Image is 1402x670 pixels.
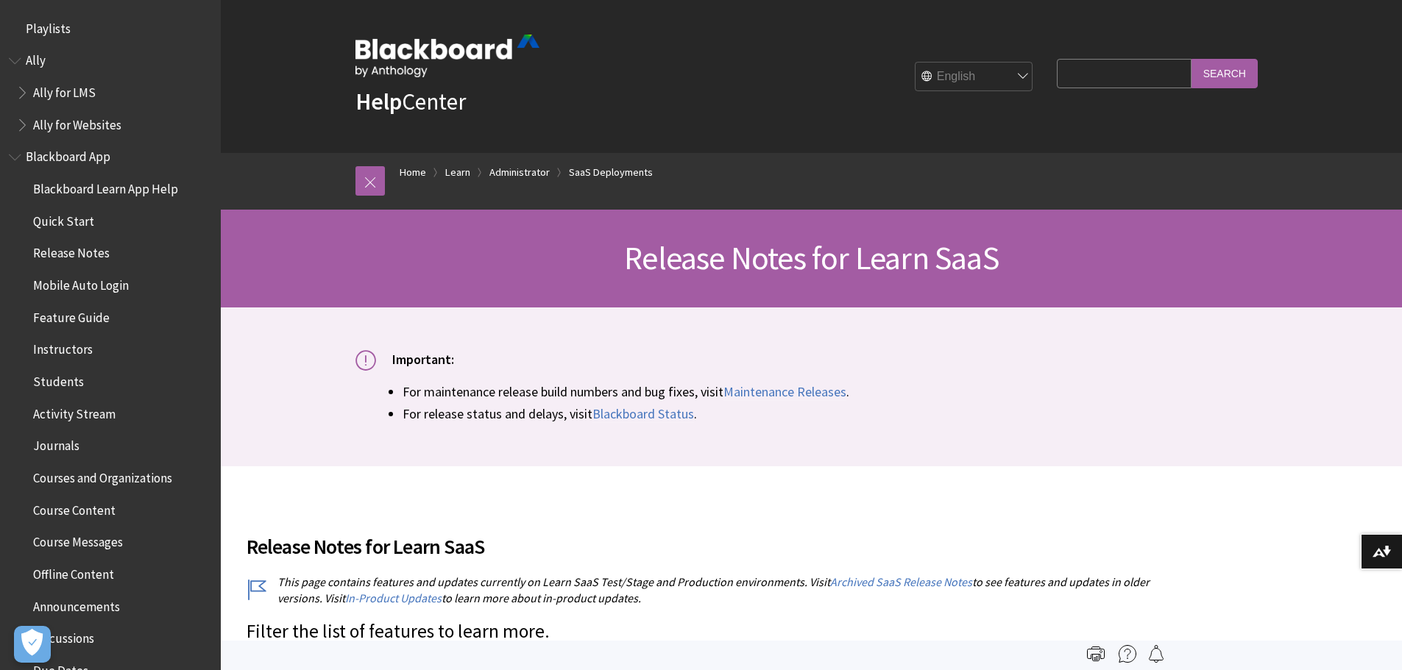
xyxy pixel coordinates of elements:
[33,434,79,454] span: Journals
[723,383,846,401] a: Maintenance Releases
[1119,645,1136,663] img: More help
[33,498,116,518] span: Course Content
[1087,645,1105,663] img: Print
[392,351,454,368] span: Important:
[33,626,94,646] span: Discussions
[26,16,71,36] span: Playlists
[33,241,110,261] span: Release Notes
[33,530,123,550] span: Course Messages
[1147,645,1165,663] img: Follow this page
[355,35,539,77] img: Blackboard by Anthology
[247,619,1159,645] p: Filter the list of features to learn more.
[33,273,129,293] span: Mobile Auto Login
[445,163,470,182] a: Learn
[624,238,999,278] span: Release Notes for Learn SaaS
[33,80,96,100] span: Ally for LMS
[400,163,426,182] a: Home
[9,16,212,41] nav: Book outline for Playlists
[26,49,46,68] span: Ally
[247,513,1159,562] h2: Release Notes for Learn SaaS
[403,404,1268,424] li: For release status and delays, visit .
[489,163,550,182] a: Administrator
[33,209,94,229] span: Quick Start
[33,338,93,357] span: Instructors
[33,177,178,196] span: Blackboard Learn App Help
[569,163,653,182] a: SaaS Deployments
[26,145,110,165] span: Blackboard App
[345,591,442,606] a: In-Product Updates
[33,402,116,421] span: Activity Stream
[9,49,212,138] nav: Book outline for Anthology Ally Help
[33,113,121,132] span: Ally for Websites
[247,574,1159,607] p: This page contains features and updates currently on Learn SaaS Test/Stage and Production environ...
[355,87,402,116] strong: Help
[355,87,466,116] a: HelpCenter
[830,574,972,590] a: Archived SaaS Release Notes
[592,405,694,423] a: Blackboard Status
[33,562,114,582] span: Offline Content
[1192,59,1258,88] input: Search
[33,369,84,389] span: Students
[33,305,110,325] span: Feature Guide
[33,594,120,614] span: Announcements
[14,626,51,663] button: Open Preferences
[403,382,1268,402] li: For maintenance release build numbers and bug fixes, visit .
[916,63,1033,92] select: Site Language Selector
[33,466,172,485] span: Courses and Organizations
